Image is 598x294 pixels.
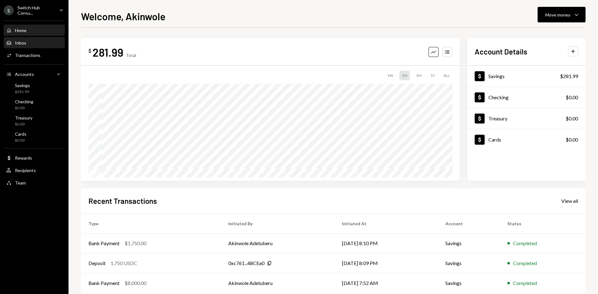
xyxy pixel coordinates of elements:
[566,136,578,143] div: $0.00
[561,197,578,204] a: View all
[93,45,123,59] div: 281.99
[4,49,65,61] a: Transactions
[15,138,26,143] div: $0.00
[4,97,65,112] a: Checking$0.00
[4,37,65,48] a: Inbox
[438,233,500,253] td: Savings
[88,279,120,287] div: Bank Payment
[566,115,578,122] div: $0.00
[4,165,65,176] a: Recipients
[15,83,30,88] div: Savings
[545,12,570,18] div: Move money
[111,259,137,267] div: 1,750 USDC
[88,48,91,54] div: $
[228,259,264,267] div: 0xc761...48CEa0
[335,273,438,293] td: [DATE] 7:52 AM
[4,177,65,188] a: Team
[125,279,146,287] div: $8,000.00
[538,7,586,22] button: Move money
[221,233,335,253] td: Akinwole Adetuberu
[438,253,500,273] td: Savings
[15,40,26,45] div: Inbox
[513,259,537,267] div: Completed
[4,5,14,15] div: S
[513,240,537,247] div: Completed
[15,180,26,185] div: Team
[335,213,438,233] th: Initiated At
[17,5,54,16] div: Switch Hub Consu...
[125,240,146,247] div: $1,750.00
[15,72,34,77] div: Accounts
[4,152,65,163] a: Rewards
[15,122,32,127] div: $0.00
[414,71,424,80] div: 3M
[4,25,65,36] a: Home
[4,81,65,96] a: Savings$281.99
[15,28,26,33] div: Home
[488,115,507,121] div: Treasury
[81,213,221,233] th: Type
[15,155,32,161] div: Rewards
[488,73,505,79] div: Savings
[4,68,65,80] a: Accounts
[467,108,586,129] a: Treasury$0.00
[81,10,165,22] h1: Welcome, Akinwole
[513,279,537,287] div: Completed
[88,240,120,247] div: Bank Payment
[566,94,578,101] div: $0.00
[467,129,586,150] a: Cards$0.00
[221,273,335,293] td: Akinwole Adetuberu
[15,131,26,137] div: Cards
[15,168,36,173] div: Recipients
[475,46,527,57] h2: Account Details
[88,196,157,206] h2: Recent Transactions
[88,259,106,267] div: Deposit
[4,129,65,144] a: Cards$0.00
[15,89,30,95] div: $281.99
[500,213,586,233] th: Status
[221,213,335,233] th: Initiated By
[399,71,410,80] div: 1M
[4,113,65,128] a: Treasury$0.00
[15,105,33,111] div: $0.00
[385,71,396,80] div: 1W
[438,273,500,293] td: Savings
[488,137,501,142] div: Cards
[335,233,438,253] td: [DATE] 8:10 PM
[15,99,33,104] div: Checking
[15,115,32,120] div: Treasury
[560,72,578,80] div: $281.99
[15,53,40,58] div: Transactions
[441,71,452,80] div: ALL
[126,53,136,58] div: Total
[488,94,509,100] div: Checking
[428,71,437,80] div: 1Y
[335,253,438,273] td: [DATE] 8:09 PM
[467,66,586,86] a: Savings$281.99
[467,87,586,108] a: Checking$0.00
[438,213,500,233] th: Account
